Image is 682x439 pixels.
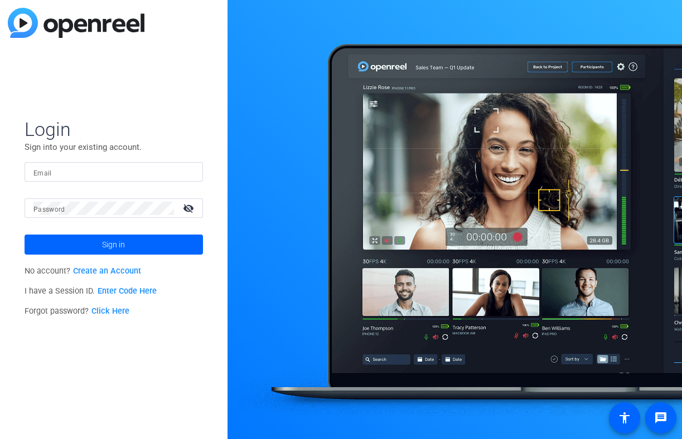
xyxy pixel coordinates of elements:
input: Enter Email Address [33,165,194,179]
span: Sign in [102,231,125,258]
a: Click Here [91,306,129,316]
mat-icon: message [654,411,668,425]
mat-label: Password [33,206,65,213]
span: I have a Session ID. [25,286,157,296]
mat-label: Email [33,169,52,177]
span: No account? [25,266,141,276]
a: Enter Code Here [98,286,157,296]
p: Sign into your existing account. [25,141,203,153]
mat-icon: accessibility [618,411,631,425]
span: Login [25,118,203,141]
span: Forgot password? [25,306,129,316]
a: Create an Account [73,266,141,276]
img: blue-gradient.svg [8,8,144,38]
button: Sign in [25,235,203,255]
mat-icon: visibility_off [176,200,203,216]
